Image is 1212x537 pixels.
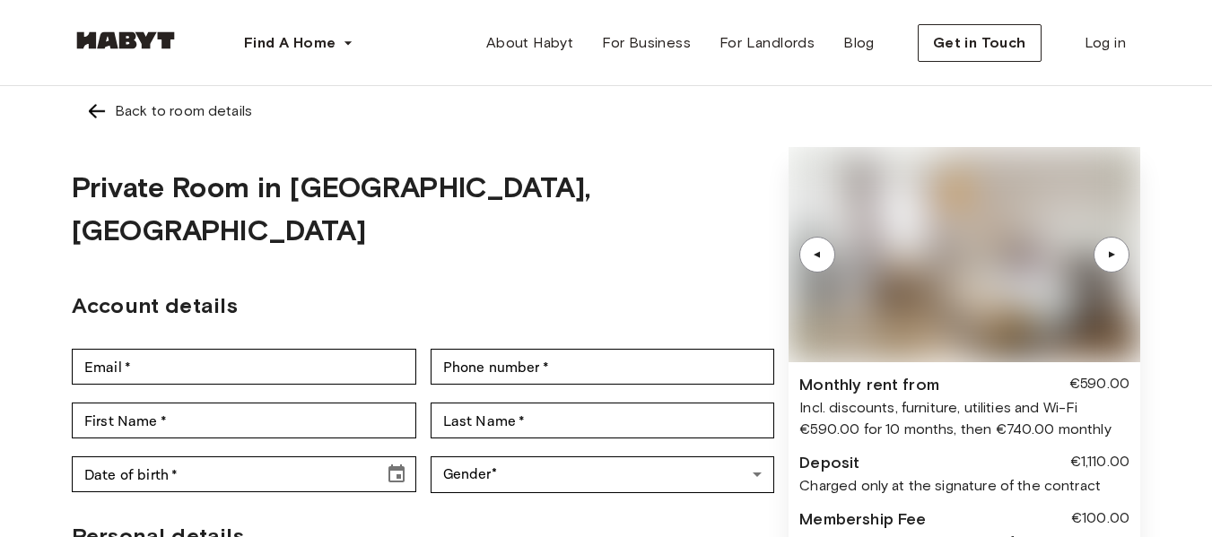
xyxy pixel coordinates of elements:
[72,166,774,252] h1: Private Room in [GEOGRAPHIC_DATA], [GEOGRAPHIC_DATA]
[72,290,774,322] h2: Account details
[799,451,859,475] div: Deposit
[799,419,1129,440] div: €590.00 for 10 months, then €740.00 monthly
[1071,507,1129,532] div: €100.00
[933,32,1026,54] span: Get in Touch
[86,100,108,122] img: Left pointing arrow
[379,456,414,492] button: Choose date
[918,24,1042,62] button: Get in Touch
[486,32,573,54] span: About Habyt
[1070,25,1140,61] a: Log in
[1085,32,1126,54] span: Log in
[799,507,926,532] div: Membership Fee
[799,397,1129,419] div: Incl. discounts, furniture, utilities and Wi-Fi
[789,147,1140,362] img: Image of the room
[1070,451,1129,475] div: €1,110.00
[1103,249,1120,260] div: ▲
[829,25,889,61] a: Blog
[799,373,939,397] div: Monthly rent from
[719,32,815,54] span: For Landlords
[602,32,691,54] span: For Business
[72,31,179,49] img: Habyt
[72,86,1140,136] a: Left pointing arrowBack to room details
[244,32,336,54] span: Find A Home
[588,25,705,61] a: For Business
[472,25,588,61] a: About Habyt
[799,475,1129,497] div: Charged only at the signature of the contract
[843,32,875,54] span: Blog
[705,25,829,61] a: For Landlords
[1069,373,1129,397] div: €590.00
[808,249,826,260] div: ▲
[230,25,368,61] button: Find A Home
[115,100,252,122] div: Back to room details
